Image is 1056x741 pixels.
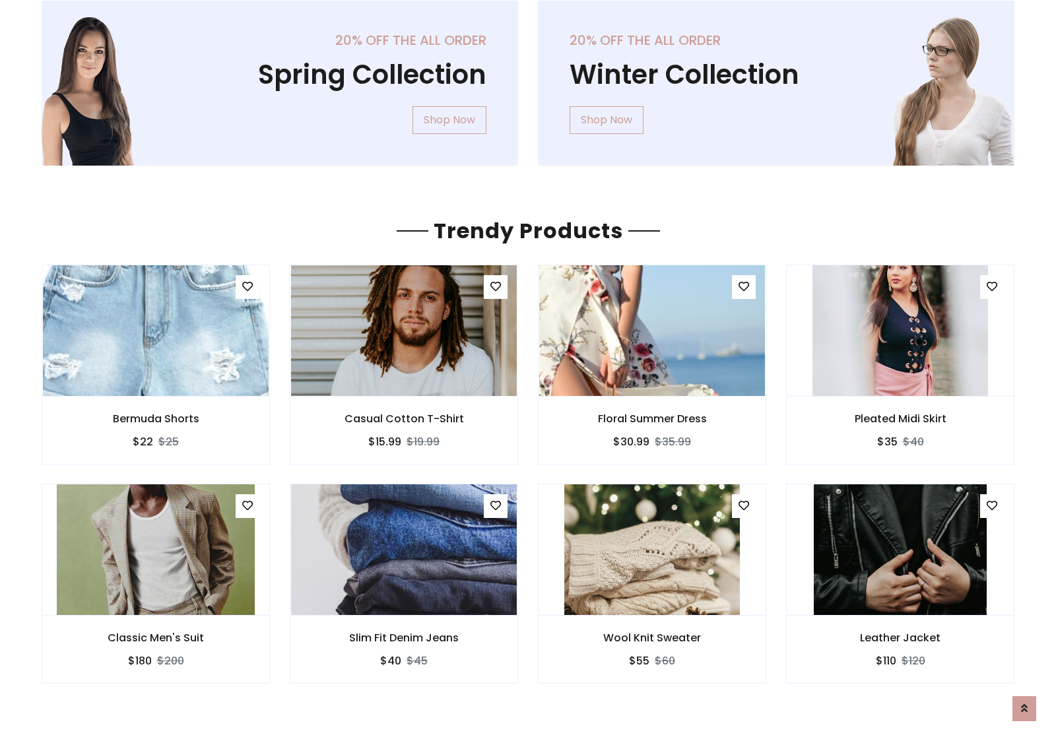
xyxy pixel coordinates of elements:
h6: Leather Jacket [787,631,1014,644]
h6: $180 [128,655,152,667]
del: $25 [158,434,179,449]
del: $200 [157,653,184,668]
a: Shop Now [570,106,643,134]
h5: 20% off the all order [73,32,486,48]
h6: Bermuda Shorts [42,412,269,425]
h6: Classic Men's Suit [42,631,269,644]
span: Trendy Products [428,216,628,245]
h6: $40 [380,655,401,667]
h6: $55 [629,655,649,667]
a: Shop Now [412,106,486,134]
h6: $30.99 [613,435,649,448]
h6: Wool Knit Sweater [539,631,766,644]
del: $45 [407,653,428,668]
h6: Pleated Midi Skirt [787,412,1014,425]
h5: 20% off the all order [570,32,983,48]
h6: $35 [877,435,898,448]
h6: Floral Summer Dress [539,412,766,425]
del: $120 [902,653,925,668]
h1: Spring Collection [73,59,486,90]
del: $60 [655,653,675,668]
h6: Casual Cotton T-Shirt [290,412,517,425]
h6: Slim Fit Denim Jeans [290,631,517,644]
h6: $110 [876,655,896,667]
del: $40 [903,434,924,449]
del: $19.99 [407,434,440,449]
h1: Winter Collection [570,59,983,90]
h6: $22 [133,435,153,448]
h6: $15.99 [368,435,401,448]
del: $35.99 [655,434,691,449]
